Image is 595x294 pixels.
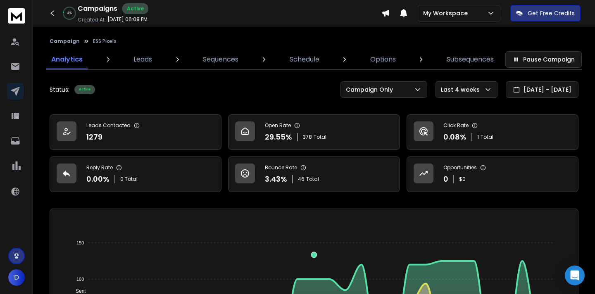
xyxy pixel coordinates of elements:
[76,240,84,245] tspan: 150
[370,55,396,64] p: Options
[528,9,575,17] p: Get Free Credits
[459,176,466,183] p: $ 0
[298,176,305,183] span: 46
[107,16,148,23] p: [DATE] 06:08 PM
[8,8,25,24] img: logo
[122,3,148,14] div: Active
[265,131,292,143] p: 29.55 %
[306,176,319,183] span: Total
[285,50,324,69] a: Schedule
[505,51,582,68] button: Pause Campaign
[265,173,287,185] p: 3.43 %
[510,5,581,21] button: Get Free Credits
[50,114,221,150] a: Leads Contacted1279
[506,81,578,98] button: [DATE] - [DATE]
[129,50,157,69] a: Leads
[303,134,312,140] span: 378
[50,156,221,192] a: Reply Rate0.00%0 Total
[198,50,243,69] a: Sequences
[93,38,117,45] p: ESS Pixels
[228,156,400,192] a: Bounce Rate3.43%46Total
[407,114,578,150] a: Click Rate0.08%1Total
[86,131,102,143] p: 1279
[78,17,106,23] p: Created At:
[50,85,69,94] p: Status:
[133,55,152,64] p: Leads
[69,288,86,294] span: Sent
[203,55,238,64] p: Sequences
[443,164,477,171] p: Opportunities
[120,176,138,183] p: 0 Total
[78,4,117,14] h1: Campaigns
[314,134,326,140] span: Total
[228,114,400,150] a: Open Rate29.55%378Total
[74,85,95,94] div: Active
[365,50,401,69] a: Options
[51,55,83,64] p: Analytics
[86,173,109,185] p: 0.00 %
[481,134,493,140] span: Total
[8,269,25,286] button: D
[346,85,396,94] p: Campaign Only
[290,55,319,64] p: Schedule
[86,122,131,129] p: Leads Contacted
[67,11,72,16] p: 4 %
[442,50,499,69] a: Subsequences
[76,277,84,282] tspan: 100
[50,38,80,45] button: Campaign
[423,9,471,17] p: My Workspace
[447,55,494,64] p: Subsequences
[443,173,448,185] p: 0
[46,50,88,69] a: Analytics
[86,164,113,171] p: Reply Rate
[265,122,291,129] p: Open Rate
[443,122,469,129] p: Click Rate
[477,134,479,140] span: 1
[407,156,578,192] a: Opportunities0$0
[565,266,585,285] div: Open Intercom Messenger
[441,85,483,94] p: Last 4 weeks
[265,164,297,171] p: Bounce Rate
[443,131,466,143] p: 0.08 %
